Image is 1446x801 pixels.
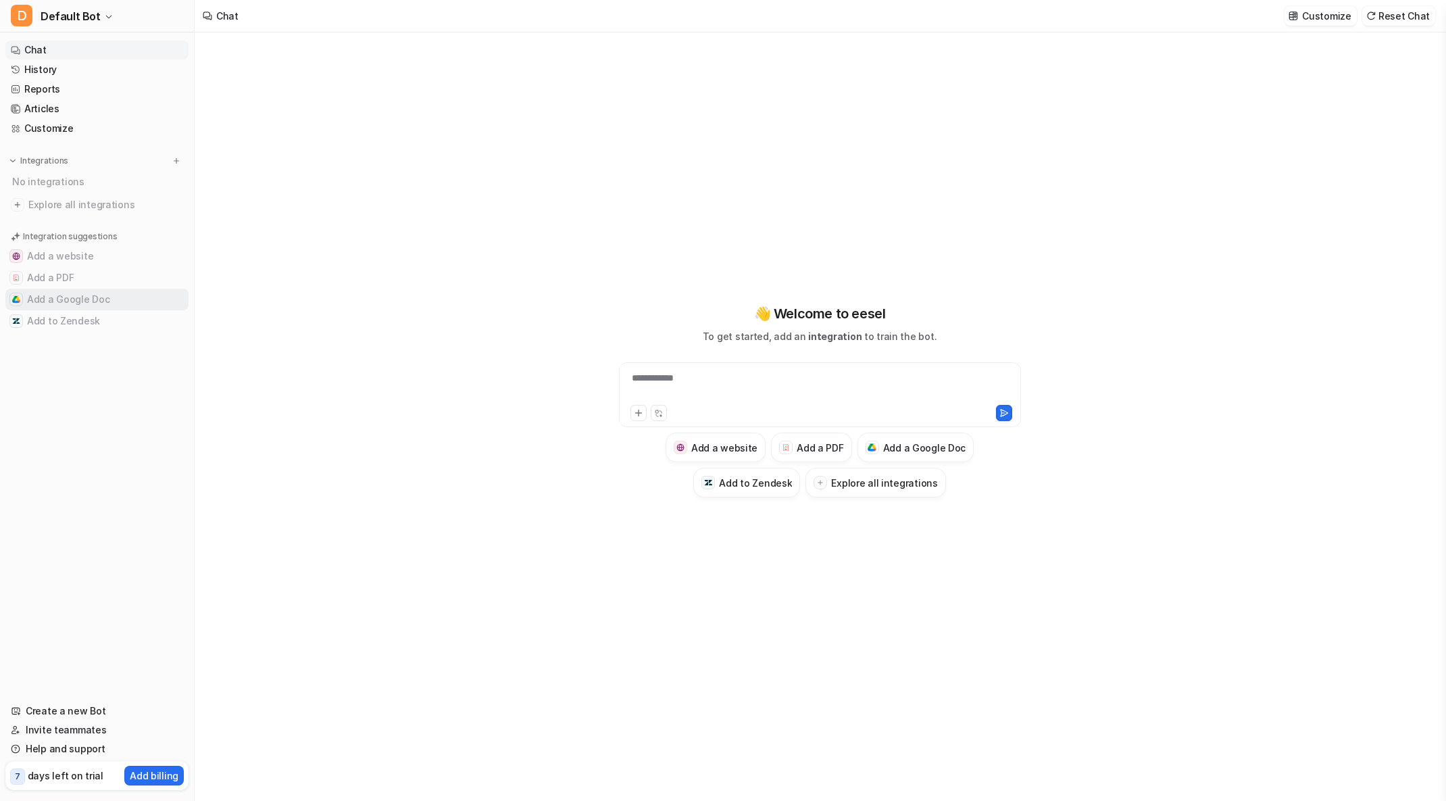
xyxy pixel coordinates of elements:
span: Default Bot [41,7,101,26]
a: Invite teammates [5,721,189,739]
button: Reset Chat [1362,6,1435,26]
button: Add a PDFAdd a PDF [5,267,189,289]
button: Add to ZendeskAdd to Zendesk [693,468,800,497]
img: Add a PDF [12,274,20,282]
img: Add a website [12,252,20,260]
button: Add a Google DocAdd a Google Doc [857,433,974,462]
h3: Add a website [691,441,757,455]
img: customize [1289,11,1298,21]
h3: Explore all integrations [831,476,937,490]
p: Integrations [20,155,68,166]
img: Add a Google Doc [12,295,20,304]
img: Add to Zendesk [704,479,713,487]
p: days left on trial [28,769,103,783]
h3: Add a PDF [797,441,843,455]
button: Add a websiteAdd a website [666,433,766,462]
img: Add a Google Doc [868,443,876,452]
img: Add to Zendesk [12,317,20,325]
a: Explore all integrations [5,195,189,214]
a: Customize [5,119,189,138]
a: Reports [5,80,189,99]
button: Add to ZendeskAdd to Zendesk [5,310,189,332]
span: Explore all integrations [28,194,183,216]
a: Help and support [5,739,189,758]
img: expand menu [8,156,18,166]
button: Explore all integrations [805,468,945,497]
a: History [5,60,189,79]
p: To get started, add an to train the bot. [703,329,937,343]
img: Add a website [676,443,685,452]
button: Add a Google DocAdd a Google Doc [5,289,189,310]
span: D [11,5,32,26]
p: Customize [1302,9,1351,23]
img: reset [1366,11,1376,21]
button: Add a websiteAdd a website [5,245,189,267]
button: Customize [1285,6,1356,26]
img: Add a PDF [782,443,791,452]
button: Integrations [5,154,72,168]
p: 7 [15,771,20,783]
a: Create a new Bot [5,702,189,721]
div: No integrations [8,170,189,193]
a: Chat [5,41,189,59]
div: Chat [216,9,239,23]
p: Integration suggestions [23,230,117,243]
p: Add billing [130,769,178,783]
h3: Add to Zendesk [719,476,792,490]
p: 👋 Welcome to eesel [754,304,886,324]
button: Add a PDFAdd a PDF [771,433,851,462]
button: Add billing [124,766,184,785]
a: Articles [5,99,189,118]
img: explore all integrations [11,198,24,212]
h3: Add a Google Doc [883,441,966,455]
img: menu_add.svg [172,156,181,166]
span: integration [808,331,862,342]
